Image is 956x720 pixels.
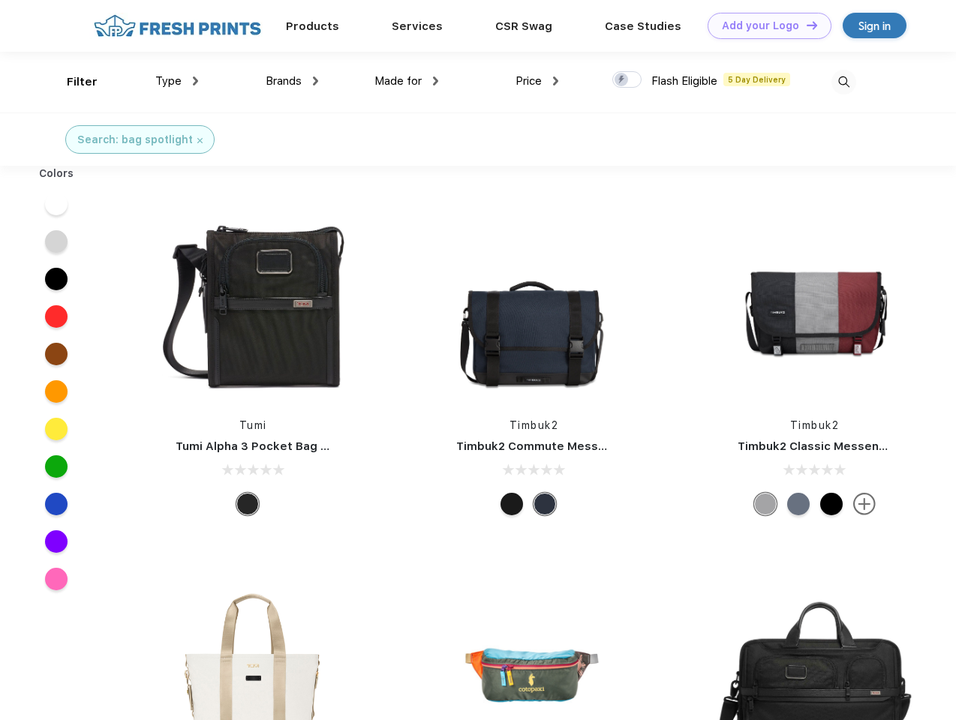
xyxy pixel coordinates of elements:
a: Sign in [843,13,906,38]
img: dropdown.png [433,76,438,85]
img: dropdown.png [313,76,318,85]
div: Eco Lightbeam [787,493,810,515]
img: dropdown.png [193,76,198,85]
a: Timbuk2 [790,419,840,431]
div: Black [236,493,259,515]
img: more.svg [853,493,876,515]
div: Eco Rind Pop [754,493,777,515]
div: Add your Logo [722,19,799,32]
img: fo%20logo%202.webp [89,13,266,39]
img: func=resize&h=266 [715,203,915,403]
div: Colors [28,166,86,181]
div: Sign in [858,17,891,34]
a: Timbuk2 Classic Messenger Bag [738,439,924,453]
span: Brands [266,74,302,88]
span: Made for [374,74,422,88]
div: Eco Black [501,493,523,515]
img: func=resize&h=266 [153,203,353,403]
a: Timbuk2 Commute Messenger Bag [456,439,657,453]
span: Price [516,74,542,88]
img: desktop_search.svg [831,70,856,94]
div: Eco Nautical [534,493,556,515]
div: Search: bag spotlight [77,132,193,148]
img: dropdown.png [553,76,558,85]
span: Type [155,74,182,88]
img: filter_cancel.svg [197,138,203,143]
a: Tumi [239,419,267,431]
a: Products [286,19,339,33]
a: Timbuk2 [510,419,559,431]
img: func=resize&h=266 [434,203,633,403]
span: Flash Eligible [651,74,717,88]
div: Eco Black [820,493,843,515]
div: Filter [67,73,98,91]
img: DT [807,21,817,29]
a: Tumi Alpha 3 Pocket Bag Small [176,439,351,453]
span: 5 Day Delivery [723,73,790,86]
